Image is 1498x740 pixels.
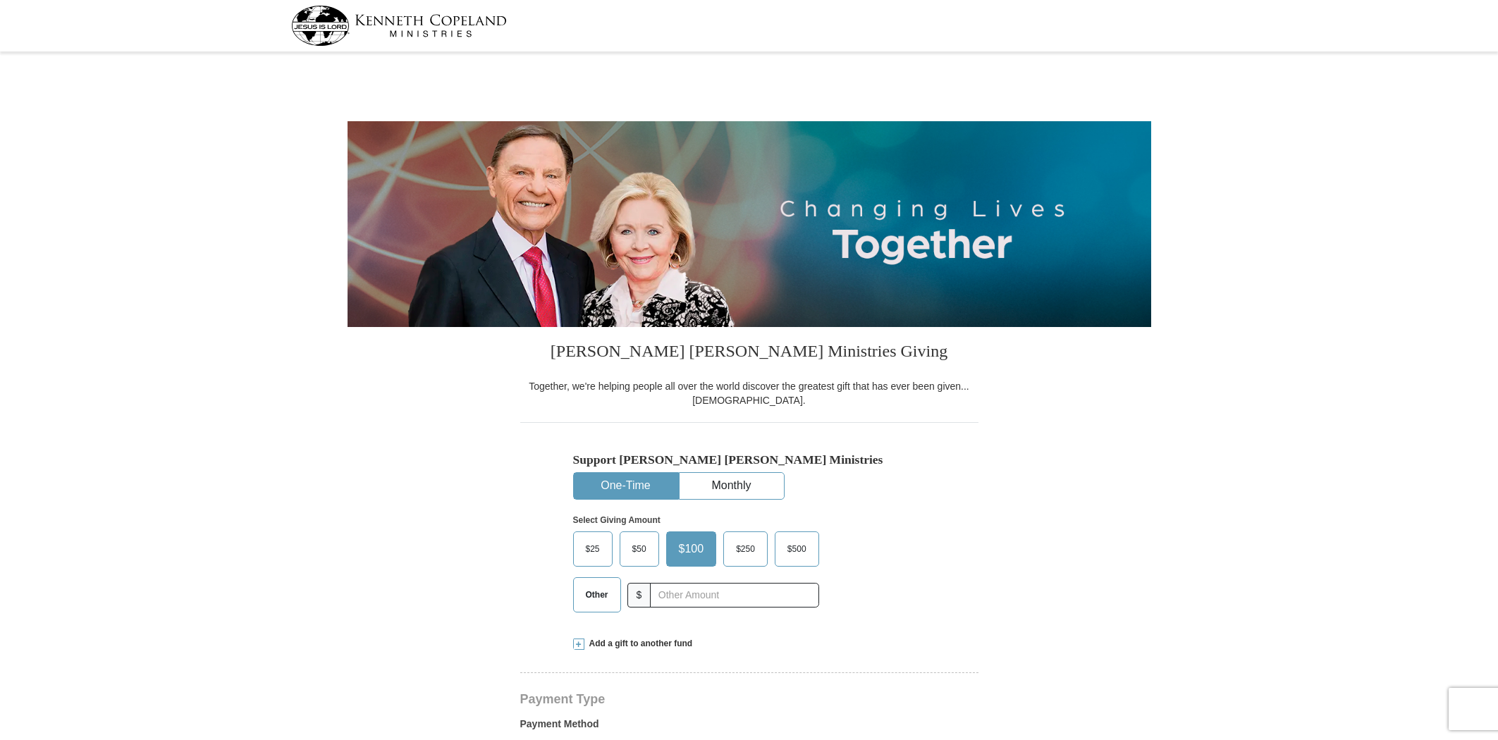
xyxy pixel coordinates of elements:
[625,538,653,560] span: $50
[650,583,818,608] input: Other Amount
[520,379,978,407] div: Together, we're helping people all over the world discover the greatest gift that has ever been g...
[573,515,661,525] strong: Select Giving Amount
[627,583,651,608] span: $
[573,452,926,467] h5: Support [PERSON_NAME] [PERSON_NAME] Ministries
[579,538,607,560] span: $25
[574,473,678,499] button: One-Time
[520,717,978,738] label: Payment Method
[680,473,784,499] button: Monthly
[520,693,978,705] h4: Payment Type
[672,538,711,560] span: $100
[291,6,507,46] img: kcm-header-logo.svg
[584,638,693,650] span: Add a gift to another fund
[579,584,615,605] span: Other
[520,327,978,379] h3: [PERSON_NAME] [PERSON_NAME] Ministries Giving
[729,538,762,560] span: $250
[780,538,814,560] span: $500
